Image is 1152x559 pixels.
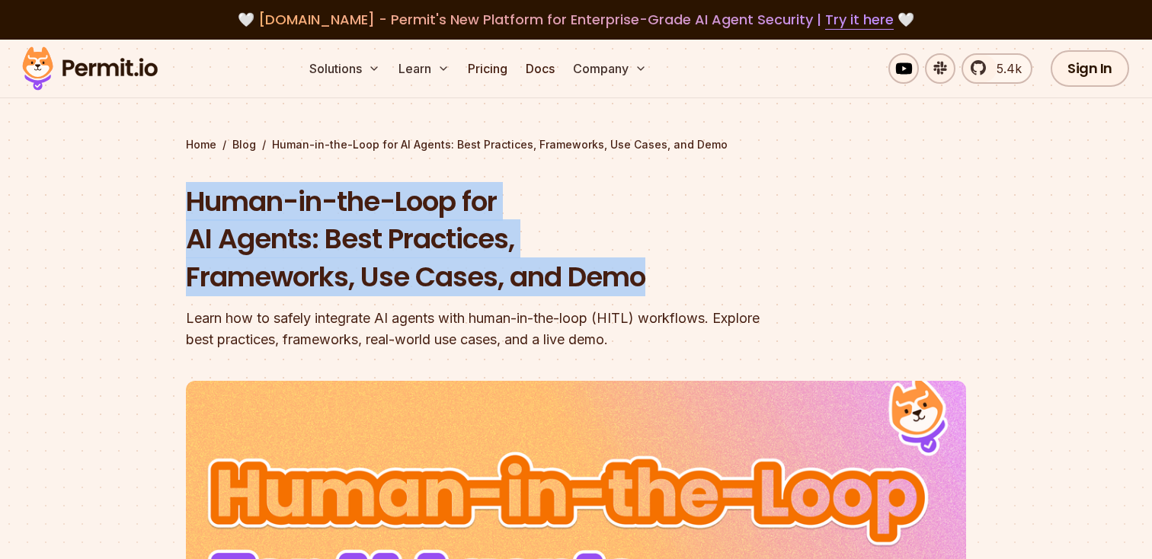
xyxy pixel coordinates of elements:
a: Blog [232,137,256,152]
button: Solutions [303,53,386,84]
h1: Human-in-the-Loop for AI Agents: Best Practices, Frameworks, Use Cases, and Demo [186,183,771,296]
span: [DOMAIN_NAME] - Permit's New Platform for Enterprise-Grade AI Agent Security | [258,10,894,29]
button: Learn [392,53,456,84]
img: Permit logo [15,43,165,94]
a: 5.4k [962,53,1032,84]
a: Sign In [1051,50,1129,87]
a: Try it here [825,10,894,30]
a: Pricing [462,53,514,84]
a: Docs [520,53,561,84]
a: Home [186,137,216,152]
div: Learn how to safely integrate AI agents with human-in-the-loop (HITL) workflows. Explore best pra... [186,308,771,350]
div: 🤍 🤍 [37,9,1115,30]
button: Company [567,53,653,84]
div: / / [186,137,966,152]
span: 5.4k [987,59,1022,78]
